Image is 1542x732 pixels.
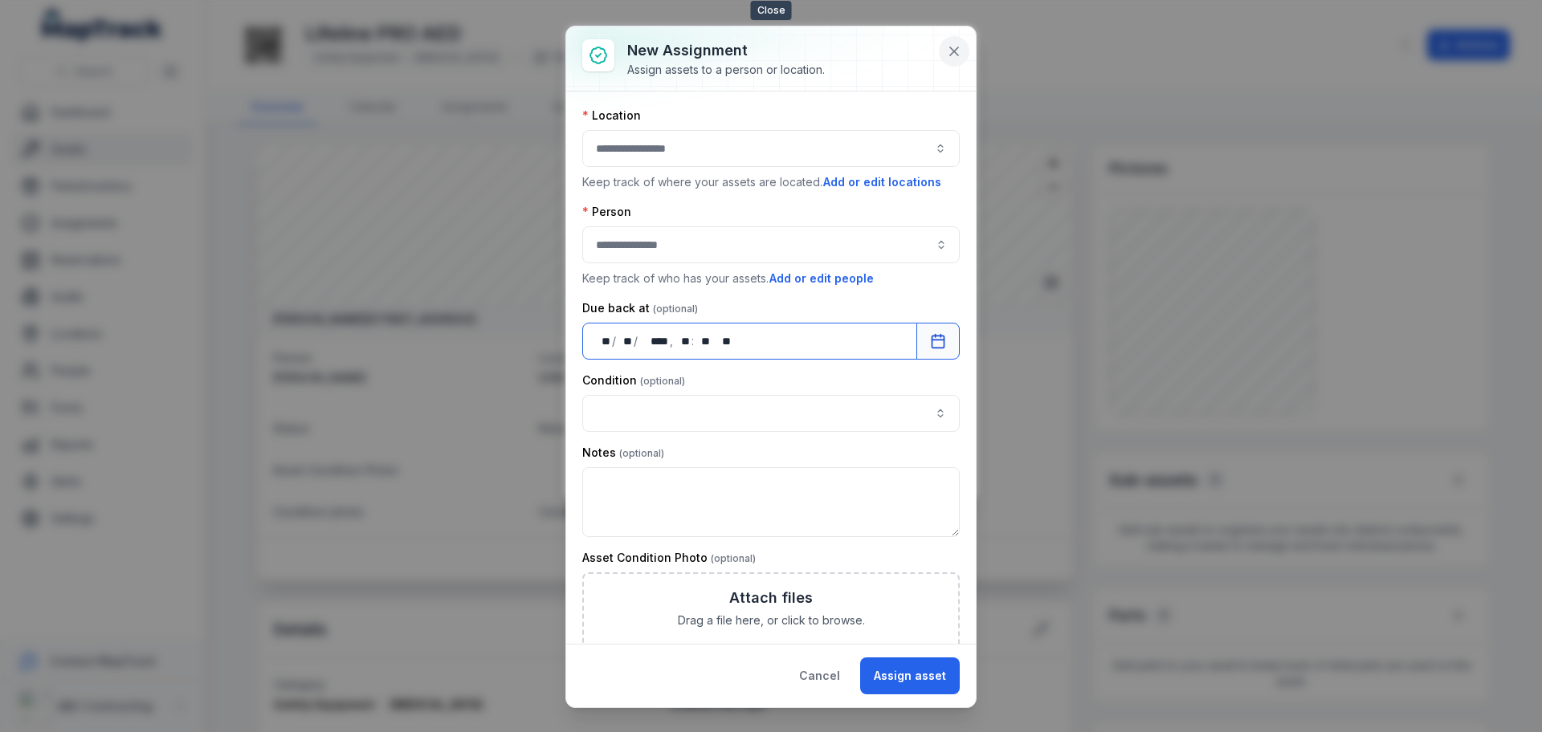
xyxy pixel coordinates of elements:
[675,333,691,349] div: hour,
[582,226,960,263] input: assignment-add:person-label
[582,550,756,566] label: Asset Condition Photo
[612,333,618,349] div: /
[618,333,634,349] div: month,
[769,270,875,287] button: Add or edit people
[582,108,641,124] label: Location
[678,612,865,628] span: Drag a file here, or click to browse.
[916,323,960,360] button: Calendar
[860,657,960,694] button: Assign asset
[639,333,670,349] div: year,
[582,270,960,287] p: Keep track of who has your assets.
[582,300,698,316] label: Due back at
[627,39,825,62] h3: New assignment
[582,204,631,220] label: Person
[627,62,825,78] div: Assign assets to a person or location.
[582,372,685,388] label: Condition
[751,1,792,20] span: Close
[715,333,732,349] div: am/pm,
[729,587,813,609] h3: Attach files
[785,657,854,694] button: Cancel
[582,173,960,191] p: Keep track of where your assets are located.
[670,333,675,349] div: ,
[822,173,942,191] button: Add or edit locations
[634,333,639,349] div: /
[696,333,712,349] div: minute,
[596,333,612,349] div: day,
[691,333,696,349] div: :
[582,445,664,461] label: Notes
